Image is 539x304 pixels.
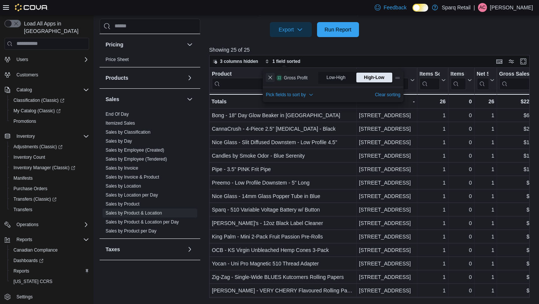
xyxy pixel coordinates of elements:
button: Pricing [106,41,184,48]
span: Transfers (Classic) [13,196,57,202]
div: 1 [476,151,494,160]
div: [STREET_ADDRESS] [359,138,415,147]
a: Transfers [10,205,35,214]
a: Inventory Manager (Classic) [10,163,78,172]
div: 0 [450,165,472,174]
div: Items Ref [450,70,466,89]
button: Inventory Count [7,152,92,162]
div: Location [359,70,409,77]
div: Totals [211,97,354,106]
div: 1 [476,219,494,228]
span: Itemized Sales [106,120,135,126]
span: Feedback [384,4,406,11]
span: Promotions [13,118,36,124]
div: [STREET_ADDRESS] [359,219,415,228]
div: 0 [450,124,472,133]
button: Keyboard shortcuts [495,57,504,66]
span: Dashboards [10,256,89,265]
div: 0 [450,97,472,106]
div: 1 [476,205,494,214]
div: 1 [420,165,446,174]
p: Showing 25 of 25 [209,46,533,54]
span: Catalog [13,85,89,94]
span: Adjustments (Classic) [13,144,63,150]
div: [STREET_ADDRESS] [359,273,415,282]
a: Purchase Orders [10,184,51,193]
span: Purchase Orders [13,186,48,192]
button: Reports [13,235,35,244]
div: [STREET_ADDRESS] [359,111,415,120]
div: King Palm - Mini 2-Pack Fruit Passion Pre-Rolls [212,232,354,241]
div: 0 [450,219,472,228]
button: Enter fullscreen [519,57,528,66]
div: 1 [476,286,494,295]
label: Low-High [318,72,356,83]
button: Sales [185,95,194,104]
button: Reports [7,266,92,276]
div: 1 [476,273,494,282]
div: 26 [420,97,446,106]
button: Items Sold [420,70,446,89]
span: Classification (Classic) [13,97,64,103]
a: Settings [13,292,36,301]
h3: Sales [106,95,119,103]
span: 1 field sorted [272,58,301,64]
button: Net Sold [476,70,494,89]
span: Purchase Orders [10,184,89,193]
button: 3 columns hidden [210,57,261,66]
span: Manifests [13,175,33,181]
a: Dashboards [7,255,92,266]
div: Candles by Smoke Odor - Blue Serenity [212,151,354,160]
div: 1 [420,151,446,160]
a: Sales by Product & Location [106,210,162,216]
button: Remove Gross Profit from data grid sort [266,73,275,82]
span: End Of Day [106,111,129,117]
span: Classification (Classic) [10,96,89,105]
div: 0 [450,205,472,214]
span: Catalog [16,87,32,93]
button: Operations [1,219,92,230]
span: Canadian Compliance [13,247,58,253]
button: Products [185,73,194,82]
div: 1 [420,138,446,147]
span: Inventory [13,132,89,141]
div: 1 [476,138,494,147]
div: Sales [100,110,200,238]
div: Items Sold [420,70,440,89]
a: [US_STATE] CCRS [10,277,55,286]
button: Inventory [13,132,38,141]
div: 0 [450,246,472,255]
div: [STREET_ADDRESS] [359,259,415,268]
div: 1 [476,111,494,120]
a: Inventory Manager (Classic) [7,162,92,173]
span: AC [479,3,486,12]
div: 0 [450,232,472,241]
span: Sales by Location [106,183,141,189]
button: Inventory [1,131,92,142]
span: Operations [13,220,89,229]
p: [PERSON_NAME] [490,3,533,12]
div: 1 [420,286,446,295]
div: [STREET_ADDRESS] [359,165,415,174]
div: [STREET_ADDRESS] [359,246,415,255]
div: [STREET_ADDRESS] [359,192,415,201]
a: My Catalog (Classic) [7,106,92,116]
div: [STREET_ADDRESS] [359,232,415,241]
a: Sales by Day [106,139,132,144]
div: 0 [450,151,472,160]
div: 0 [450,273,472,282]
div: OCB - KS Virgin Unbleached Hemp Cones 3-Pack [212,246,354,255]
div: [PERSON_NAME]'s - 12oz Black Label Cleaner [212,219,354,228]
div: 1 [420,111,446,120]
span: Sales by Invoice & Product [106,174,159,180]
div: Preemo - Low Profile Downstem - 5" Long [212,178,354,187]
a: Manifests [10,174,36,183]
div: 0 [450,138,472,147]
a: Customers [13,70,41,79]
div: Gross Sales [499,70,533,77]
span: High-Low [364,72,384,83]
div: 1 [476,178,494,187]
h3: Products [106,74,128,82]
